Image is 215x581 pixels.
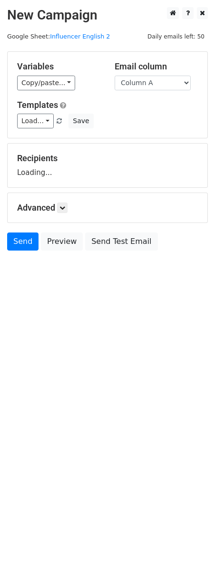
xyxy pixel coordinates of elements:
h5: Variables [17,61,100,72]
a: Send [7,232,39,251]
a: Influencer English 2 [50,33,110,40]
h2: New Campaign [7,7,208,23]
a: Preview [41,232,83,251]
span: Daily emails left: 50 [144,31,208,42]
button: Save [68,114,93,128]
a: Load... [17,114,54,128]
h5: Recipients [17,153,198,164]
h5: Advanced [17,203,198,213]
a: Templates [17,100,58,110]
h5: Email column [115,61,198,72]
a: Daily emails left: 50 [144,33,208,40]
div: Loading... [17,153,198,178]
small: Google Sheet: [7,33,110,40]
a: Send Test Email [85,232,157,251]
a: Copy/paste... [17,76,75,90]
